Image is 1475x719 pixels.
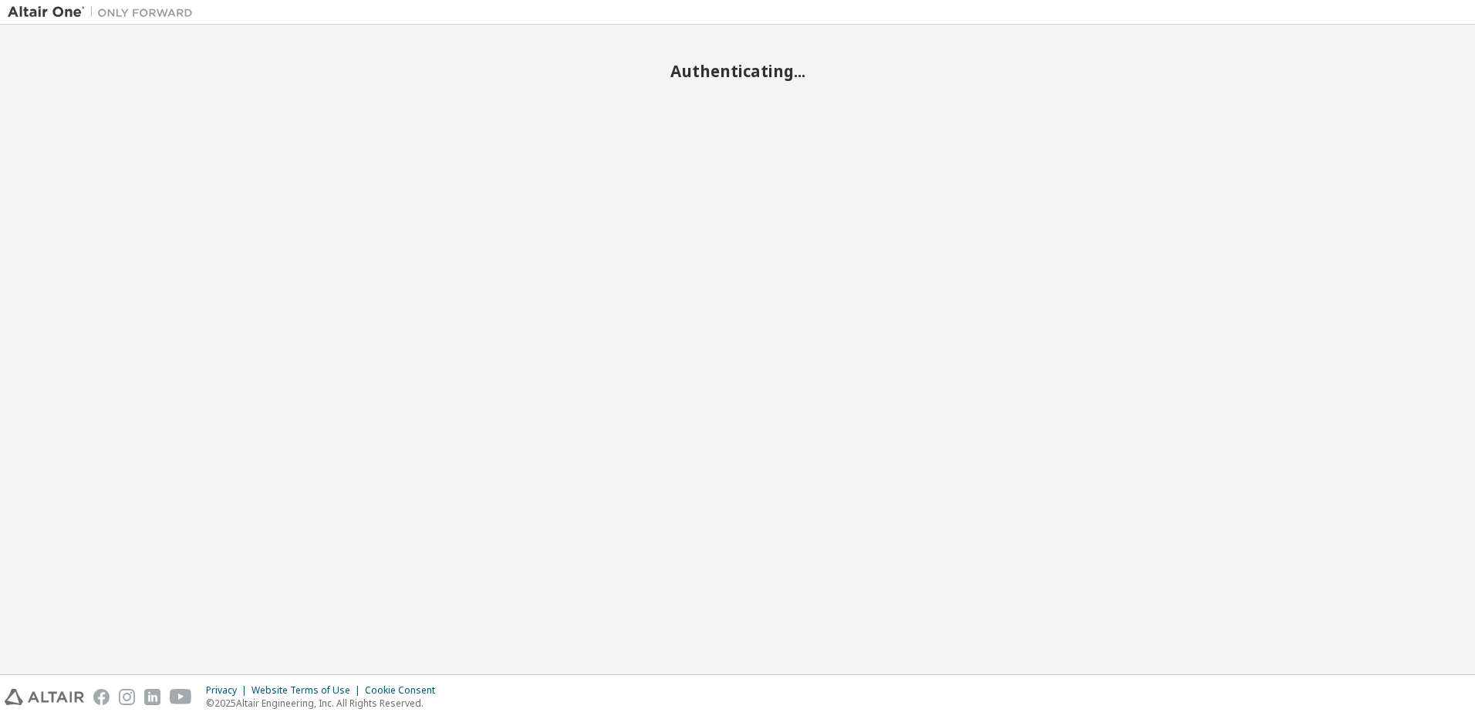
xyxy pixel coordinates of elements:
[170,689,192,705] img: youtube.svg
[93,689,110,705] img: facebook.svg
[119,689,135,705] img: instagram.svg
[8,5,201,20] img: Altair One
[5,689,84,705] img: altair_logo.svg
[251,684,365,697] div: Website Terms of Use
[144,689,160,705] img: linkedin.svg
[8,61,1467,81] h2: Authenticating...
[365,684,444,697] div: Cookie Consent
[206,697,444,710] p: © 2025 Altair Engineering, Inc. All Rights Reserved.
[206,684,251,697] div: Privacy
